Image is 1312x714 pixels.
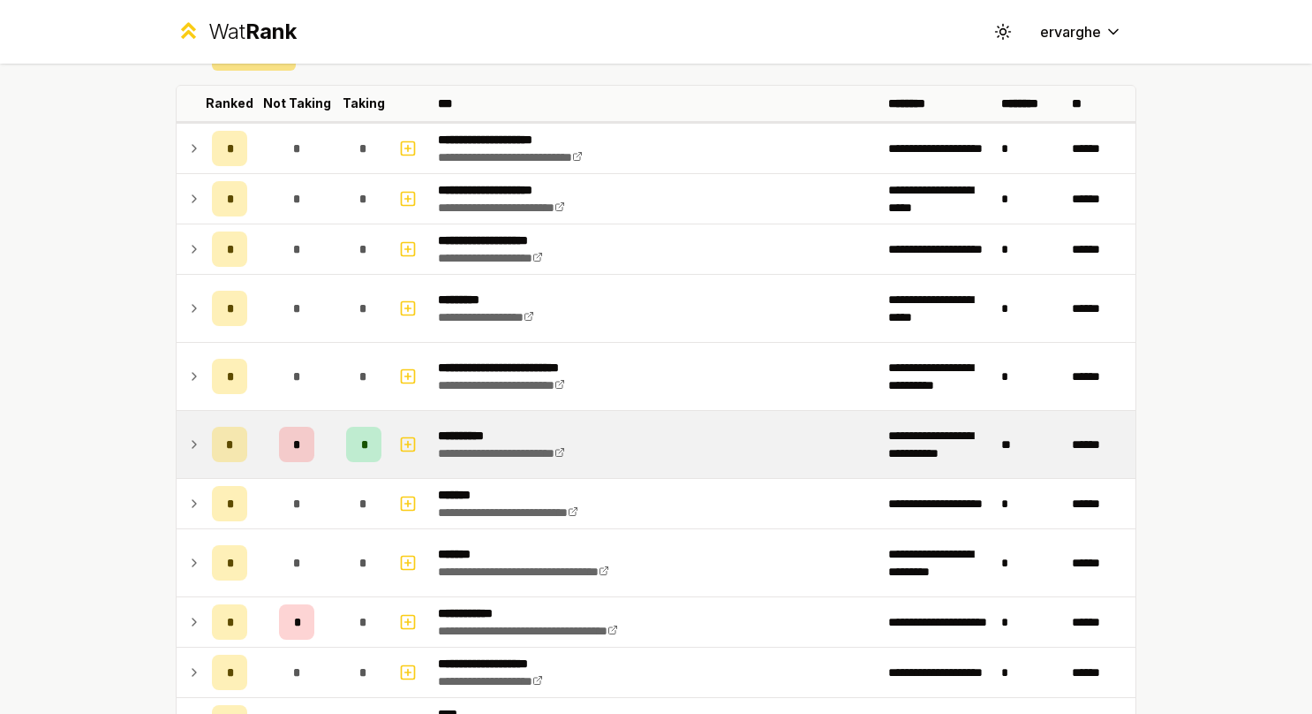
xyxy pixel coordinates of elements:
[343,95,385,112] p: Taking
[176,18,297,46] a: WatRank
[1026,16,1136,48] button: ervarghe
[1040,21,1101,42] span: ervarghe
[206,95,253,112] p: Ranked
[208,18,297,46] div: Wat
[245,19,297,44] span: Rank
[263,95,331,112] p: Not Taking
